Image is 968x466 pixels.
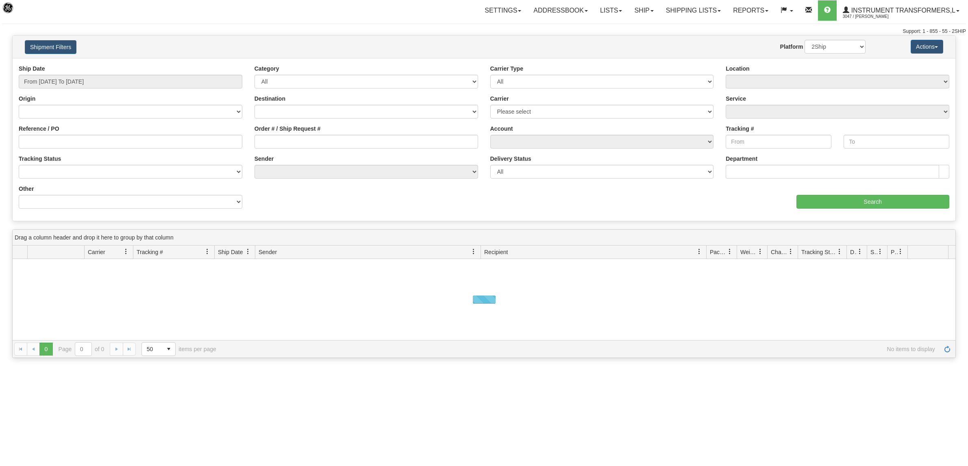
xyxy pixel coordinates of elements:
span: Tracking Status [801,248,837,256]
a: Ship Date filter column settings [241,245,255,259]
label: Carrier Type [490,65,523,73]
a: Tracking Status filter column settings [833,245,846,259]
img: logo3047.jpg [2,2,44,23]
a: Lists [594,0,628,21]
span: Page sizes drop down [141,342,176,356]
a: Recipient filter column settings [692,245,706,259]
span: Sender [259,248,277,256]
input: Search [796,195,950,209]
a: Shipment Issues filter column settings [873,245,887,259]
label: Origin [19,95,35,103]
label: Account [490,125,513,133]
span: Pickup Status [891,248,898,256]
span: Shipment Issues [870,248,877,256]
label: Reference / PO [19,125,59,133]
span: Ship Date [218,248,243,256]
span: Packages [710,248,727,256]
span: select [162,343,175,356]
button: Actions [911,40,943,54]
label: Department [726,155,757,163]
span: Tracking # [137,248,163,256]
a: Packages filter column settings [723,245,737,259]
a: Carrier filter column settings [119,245,133,259]
a: Delivery Status filter column settings [853,245,867,259]
span: Weight [740,248,757,256]
span: Charge [771,248,788,256]
span: Recipient [484,248,508,256]
span: Instrument Transformers,L [849,7,955,14]
a: Reports [727,0,774,21]
span: Page 0 [39,343,52,356]
a: Addressbook [527,0,594,21]
label: Service [726,95,746,103]
span: Delivery Status [850,248,857,256]
a: Charge filter column settings [784,245,798,259]
a: Shipping lists [660,0,727,21]
label: Carrier [490,95,509,103]
input: To [844,135,949,149]
span: No items to display [228,346,935,352]
span: items per page [141,342,216,356]
button: Shipment Filters [25,40,76,54]
a: Instrument Transformers,L 3047 / [PERSON_NAME] [837,0,966,21]
a: Tracking # filter column settings [200,245,214,259]
label: Tracking Status [19,155,61,163]
label: Order # / Ship Request # [255,125,321,133]
a: Settings [479,0,527,21]
div: grid grouping header [13,230,955,246]
label: Ship Date [19,65,45,73]
div: Support: 1 - 855 - 55 - 2SHIP [2,28,966,35]
a: Refresh [941,343,954,356]
span: 3047 / [PERSON_NAME] [843,13,904,21]
label: Sender [255,155,274,163]
span: Carrier [88,248,105,256]
a: Pickup Status filter column settings [894,245,907,259]
label: Location [726,65,749,73]
input: From [726,135,831,149]
label: Other [19,185,34,193]
a: Ship [628,0,659,21]
a: Weight filter column settings [753,245,767,259]
label: Category [255,65,279,73]
label: Delivery Status [490,155,531,163]
label: Platform [780,43,803,51]
label: Destination [255,95,285,103]
span: 50 [147,345,157,353]
label: Tracking # [726,125,754,133]
span: Page of 0 [59,342,104,356]
a: Sender filter column settings [467,245,481,259]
